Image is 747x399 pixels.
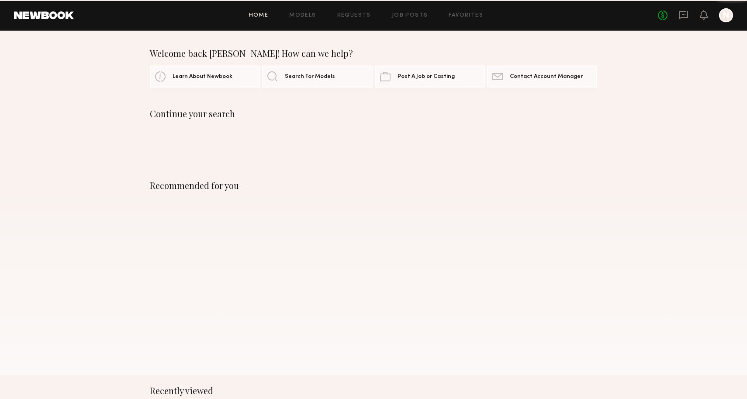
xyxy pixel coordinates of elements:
a: Post A Job or Casting [375,66,485,87]
span: Search For Models [285,74,335,80]
span: Learn About Newbook [173,74,232,80]
a: Job Posts [392,13,428,18]
a: N [719,8,733,22]
a: Home [249,13,269,18]
a: Models [289,13,316,18]
a: Search For Models [262,66,372,87]
span: Contact Account Manager [510,74,583,80]
div: Welcome back [PERSON_NAME]! How can we help? [150,48,597,59]
a: Learn About Newbook [150,66,260,87]
span: Post A Job or Casting [398,74,455,80]
a: Contact Account Manager [487,66,597,87]
a: Favorites [449,13,483,18]
div: Recommended for you [150,180,597,191]
a: Requests [337,13,371,18]
div: Continue your search [150,108,597,119]
div: Recently viewed [150,385,597,396]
